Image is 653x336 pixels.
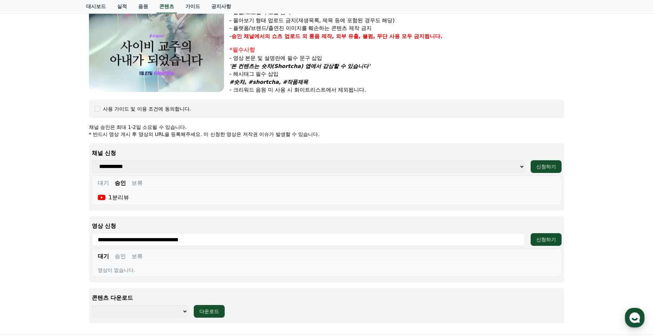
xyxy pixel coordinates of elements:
button: 신청하기 [531,160,562,173]
a: 설정 [91,223,135,241]
a: 홈 [2,223,46,241]
p: - 크리워드 음원 미 사용 시 화이트리스트에서 제외됩니다. [230,86,564,94]
button: 다운로드 [194,305,225,318]
div: 사용 가이드 및 이용 조건에 동의합니다. [103,105,191,112]
div: 신청하기 [536,163,556,170]
span: 설정 [109,234,117,239]
strong: 승인 채널에서의 쇼츠 업로드 외 [231,33,307,39]
button: 대기 [98,252,109,261]
p: - 영상 본문 및 설명란에 필수 문구 삽입 [230,54,564,62]
button: 승인 [115,179,126,187]
span: 대화 [64,234,73,240]
em: '본 컨텐츠는 숏챠(Shortcha) 앱에서 감상할 수 있습니다' [230,63,370,69]
p: - [230,32,564,41]
button: 신청하기 [531,233,562,246]
em: #숏챠, #shortcha, #작품제목 [230,79,308,85]
p: - 해시태그 필수 삽입 [230,70,564,78]
p: 콘텐츠 다운로드 [92,294,562,302]
p: 영상 신청 [92,222,562,230]
div: 신청하기 [536,236,556,243]
a: 대화 [46,223,91,241]
div: 다운로드 [199,308,219,315]
p: 채널 신청 [92,149,562,157]
div: *필수사항 [230,46,564,54]
button: 대기 [98,179,109,187]
div: 영상이 없습니다. [98,267,556,274]
div: 1분리뷰 [98,193,129,202]
strong: 롱폼 제작, 외부 유출, 불펌, 무단 사용 모두 금지됩니다. [309,33,443,39]
p: - 플랫폼/브랜드/출연진 이미지를 훼손하는 콘텐츠 제작 금지 [230,24,564,32]
p: 채널 승인은 최대 1-2일 소요될 수 있습니다. [89,124,564,131]
button: 보류 [132,252,143,261]
p: * 반드시 영상 게시 후 영상의 URL을 등록해주세요. 미 신청한 영상은 저작권 이슈가 발생할 수 있습니다. [89,131,564,138]
p: - 몰아보기 형태 업로드 금지(재생목록, 제목 등에 포함된 경우도 해당) [230,17,564,25]
button: 승인 [115,252,126,261]
span: 홈 [22,234,26,239]
button: 보류 [132,179,143,187]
